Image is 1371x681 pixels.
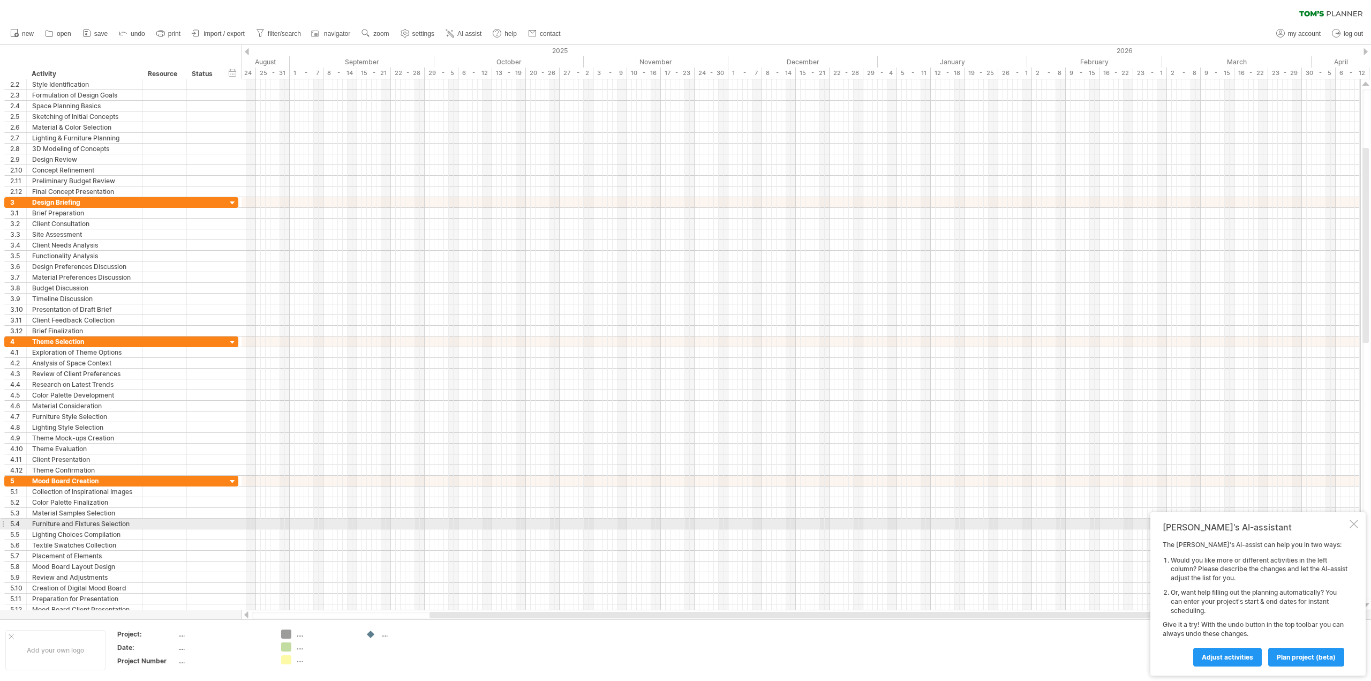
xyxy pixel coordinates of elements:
[32,272,137,282] div: Material Preferences Discussion
[458,68,492,79] div: 6 - 12
[32,508,137,518] div: Material Samples Selection
[32,219,137,229] div: Client Consultation
[32,315,137,325] div: Client Feedback Collection
[32,261,137,272] div: Design Preferences Discussion
[1163,541,1347,666] div: The [PERSON_NAME]'s AI-assist can help you in two ways: Give it a try! With the undo button in th...
[10,454,26,465] div: 4.11
[1234,68,1268,79] div: 16 - 22
[192,69,215,79] div: Status
[1344,30,1363,38] span: log out
[10,529,26,540] div: 5.5
[965,68,998,79] div: 19 - 25
[32,101,137,111] div: Space Planning Basics
[490,27,520,41] a: help
[10,122,26,132] div: 2.6
[728,56,878,68] div: December 2025
[1171,556,1347,583] li: Would you like more or different activities in the left column? Please describe the changes and l...
[10,583,26,593] div: 5.10
[32,336,137,347] div: Theme Selection
[80,27,111,41] a: save
[32,79,137,89] div: Style Identification
[57,30,71,38] span: open
[10,519,26,529] div: 5.4
[1302,68,1336,79] div: 30 - 5
[10,229,26,240] div: 3.3
[10,219,26,229] div: 3.2
[32,433,137,443] div: Theme Mock-ups Creation
[178,630,268,639] div: ....
[10,401,26,411] div: 4.6
[10,251,26,261] div: 3.5
[10,465,26,475] div: 4.12
[32,283,137,293] div: Budget Discussion
[1171,588,1347,615] li: Or, want help filling out the planning automatically? You can enter your project's start & end da...
[1336,68,1369,79] div: 6 - 12
[1066,68,1099,79] div: 9 - 15
[10,508,26,518] div: 5.3
[10,133,26,143] div: 2.7
[32,144,137,154] div: 3D Modeling of Concepts
[1163,522,1347,533] div: [PERSON_NAME]'s AI-assistant
[1268,68,1302,79] div: 23 - 29
[560,68,593,79] div: 27 - 2
[32,304,137,315] div: Presentation of Draft Brief
[310,27,353,41] a: navigator
[32,379,137,390] div: Research on Latest Trends
[32,197,137,207] div: Design Briefing
[32,444,137,454] div: Theme Evaluation
[10,444,26,454] div: 4.10
[32,465,137,475] div: Theme Confirmation
[116,27,148,41] a: undo
[32,551,137,561] div: Placement of Elements
[728,68,762,79] div: 1 - 7
[32,111,137,122] div: Sketching of Initial Concepts
[10,497,26,507] div: 5.2
[584,56,728,68] div: November 2025
[863,68,897,79] div: 29 - 4
[32,294,137,304] div: Timeline Discussion
[10,283,26,293] div: 3.8
[10,347,26,357] div: 4.1
[323,68,357,79] div: 8 - 14
[32,122,137,132] div: Material & Color Selection
[412,30,434,38] span: settings
[204,30,245,38] span: import / export
[32,176,137,186] div: Preliminary Budget Review
[32,583,137,593] div: Creation of Digital Mood Board
[10,422,26,432] div: 4.8
[830,68,863,79] div: 22 - 28
[32,411,137,422] div: Furniture Style Selection
[32,133,137,143] div: Lighting & Furniture Planning
[373,30,389,38] span: zoom
[661,68,695,79] div: 17 - 23
[32,358,137,368] div: Analysis of Space Context
[10,90,26,100] div: 2.3
[32,326,137,336] div: Brief Finalization
[10,186,26,197] div: 2.12
[10,562,26,572] div: 5.8
[10,111,26,122] div: 2.5
[10,369,26,379] div: 4.3
[1032,68,1066,79] div: 2 - 8
[32,422,137,432] div: Lighting Style Selection
[32,476,137,486] div: Mood Board Creation
[178,643,268,652] div: ....
[32,487,137,497] div: Collection of Inspirational Images
[10,551,26,561] div: 5.7
[10,433,26,443] div: 4.9
[1133,68,1167,79] div: 23 - 1
[526,68,560,79] div: 20 - 26
[32,604,137,615] div: Mood Board Client Presentation
[10,411,26,422] div: 4.7
[32,251,137,261] div: Functionality Analysis
[10,176,26,186] div: 2.11
[10,379,26,390] div: 4.4
[695,68,728,79] div: 24 - 30
[10,540,26,550] div: 5.6
[32,390,137,400] div: Color Palette Development
[10,326,26,336] div: 3.12
[10,79,26,89] div: 2.2
[1274,27,1324,41] a: my account
[7,27,37,41] a: new
[268,30,301,38] span: filter/search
